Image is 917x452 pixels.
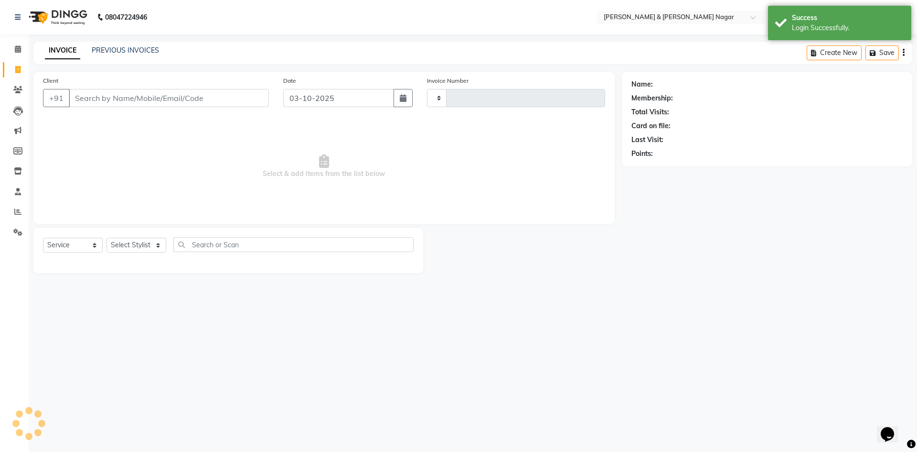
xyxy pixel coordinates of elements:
[807,45,862,60] button: Create New
[792,23,904,33] div: Login Successfully.
[631,93,673,103] div: Membership:
[865,45,899,60] button: Save
[283,77,296,85] label: Date
[631,107,669,117] div: Total Visits:
[69,89,269,107] input: Search by Name/Mobile/Email/Code
[631,135,663,145] div: Last Visit:
[24,4,90,31] img: logo
[45,42,80,59] a: INVOICE
[173,237,414,252] input: Search or Scan
[92,46,159,55] a: PREVIOUS INVOICES
[427,77,469,85] label: Invoice Number
[631,149,653,159] div: Points:
[43,89,70,107] button: +91
[877,414,907,442] iframe: chat widget
[105,4,147,31] b: 08047224946
[631,79,653,89] div: Name:
[43,77,58,85] label: Client
[792,13,904,23] div: Success
[43,119,605,214] span: Select & add items from the list below
[631,121,671,131] div: Card on file:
